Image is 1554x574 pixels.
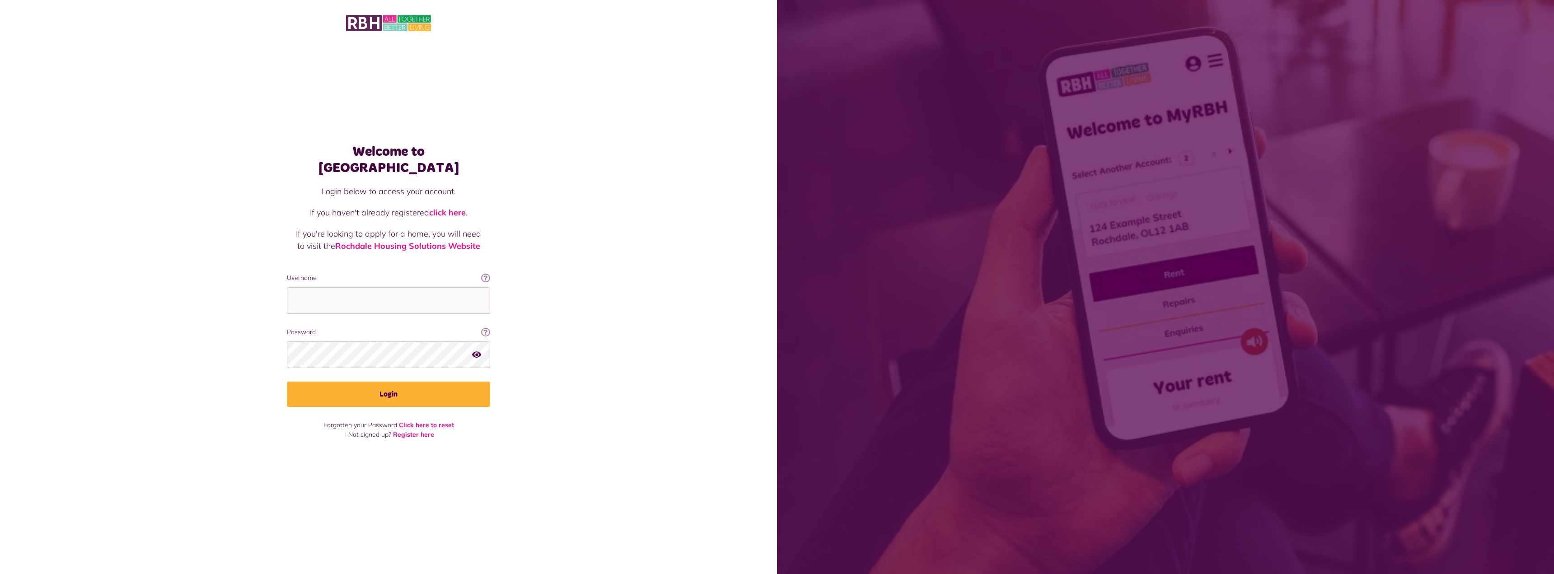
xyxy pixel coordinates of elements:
p: Login below to access your account. [296,185,481,197]
span: Not signed up? [348,430,391,439]
span: Forgotten your Password [323,421,397,429]
a: click here [429,207,466,218]
a: Click here to reset [399,421,454,429]
img: MyRBH [346,14,431,33]
p: If you're looking to apply for a home, you will need to visit the [296,228,481,252]
label: Password [287,327,490,337]
a: Rochdale Housing Solutions Website [335,241,480,251]
button: Login [287,382,490,407]
label: Username [287,273,490,283]
p: If you haven't already registered . [296,206,481,219]
h1: Welcome to [GEOGRAPHIC_DATA] [287,144,490,176]
a: Register here [393,430,434,439]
